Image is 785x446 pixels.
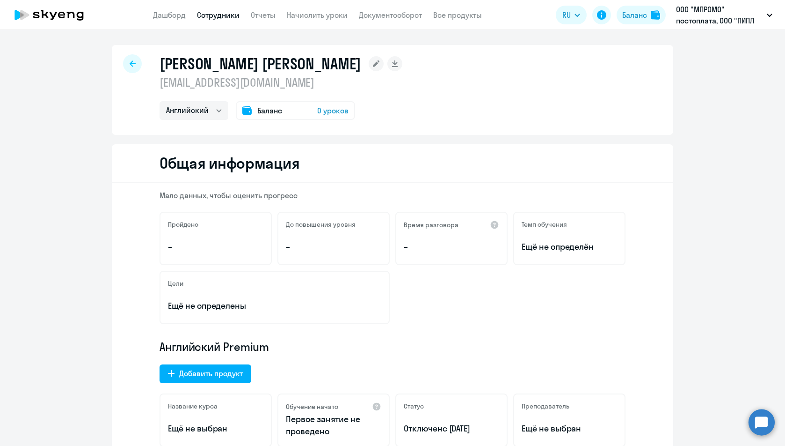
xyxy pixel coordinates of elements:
[651,10,660,20] img: balance
[168,220,198,229] h5: Пройдено
[160,54,361,73] h1: [PERSON_NAME] [PERSON_NAME]
[168,300,381,312] p: Ещё не определены
[286,402,338,411] h5: Обучение начато
[433,10,482,20] a: Все продукты
[522,220,567,229] h5: Темп обучения
[286,220,356,229] h5: До повышения уровня
[286,413,381,438] p: Первое занятие не проведено
[522,402,569,410] h5: Преподаватель
[676,4,763,26] p: ООО "МПРОМО" постоплата, ООО "ПИПЛ МЕДИА ПРОДАКШЕН"
[671,4,777,26] button: ООО "МПРОМО" постоплата, ООО "ПИПЛ МЕДИА ПРОДАКШЕН"
[160,154,299,172] h2: Общая информация
[197,10,240,20] a: Сотрудники
[160,75,402,90] p: [EMAIL_ADDRESS][DOMAIN_NAME]
[287,10,348,20] a: Начислить уроки
[160,190,625,201] p: Мало данных, чтобы оценить прогресс
[404,241,499,253] p: –
[168,423,263,435] p: Ещё не выбран
[153,10,186,20] a: Дашборд
[168,241,263,253] p: –
[160,364,251,383] button: Добавить продукт
[286,241,381,253] p: –
[404,402,424,410] h5: Статус
[168,402,218,410] h5: Название курса
[404,423,499,435] p: Отключен
[522,423,617,435] p: Ещё не выбран
[562,9,571,21] span: RU
[404,221,458,229] h5: Время разговора
[617,6,666,24] button: Балансbalance
[556,6,587,24] button: RU
[622,9,647,21] div: Баланс
[317,105,349,116] span: 0 уроков
[251,10,276,20] a: Отчеты
[443,423,471,434] span: с [DATE]
[160,339,269,354] span: Английский Premium
[359,10,422,20] a: Документооборот
[522,241,617,253] span: Ещё не определён
[179,368,243,379] div: Добавить продукт
[168,279,183,288] h5: Цели
[257,105,282,116] span: Баланс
